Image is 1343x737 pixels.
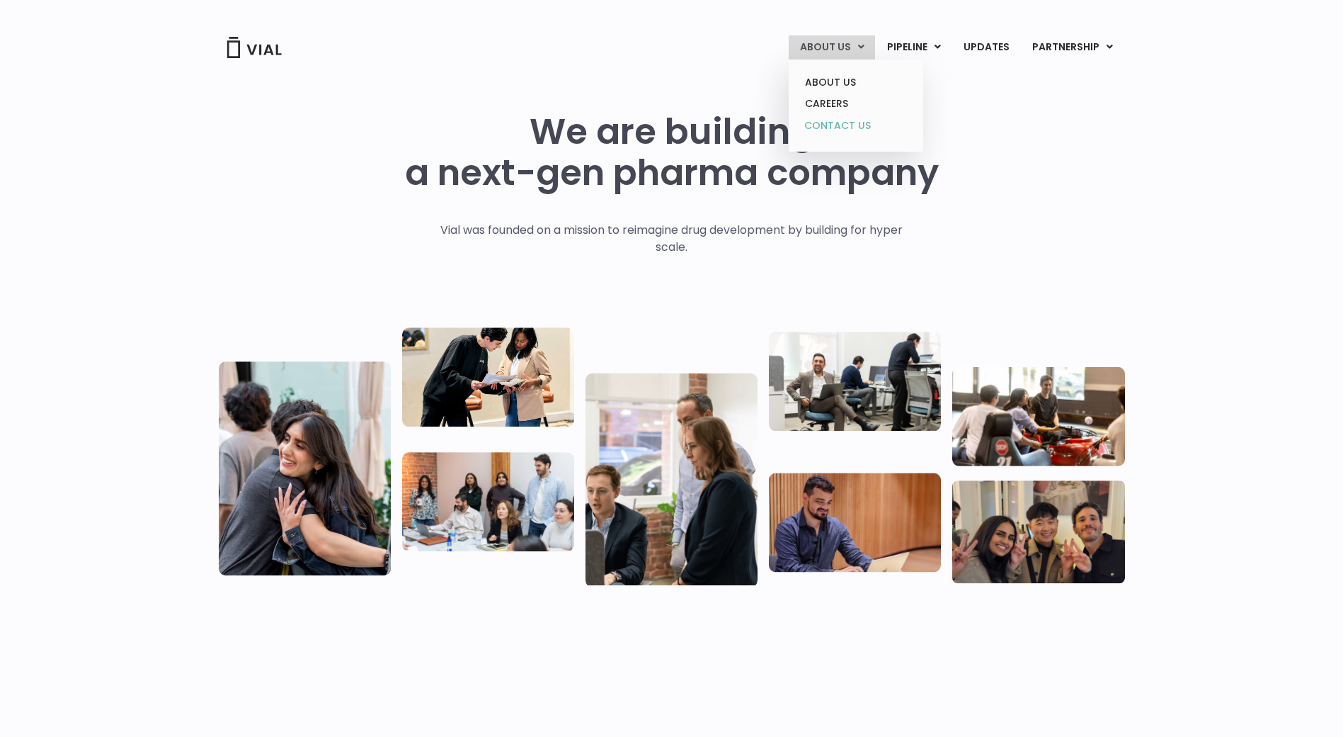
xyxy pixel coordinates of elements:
[402,452,574,551] img: Eight people standing and sitting in an office
[405,111,939,193] h1: We are building a next-gen pharma company
[402,327,574,427] img: Two people looking at a paper talking.
[952,480,1124,583] img: Group of 3 people smiling holding up the peace sign
[425,222,918,256] p: Vial was founded on a mission to reimagine drug development by building for hyper scale.
[769,332,941,431] img: Three people working in an office
[952,35,1020,60] a: UPDATES
[794,115,918,137] a: CONTACT US
[1021,35,1124,60] a: PARTNERSHIPMenu Toggle
[876,35,951,60] a: PIPELINEMenu Toggle
[794,72,918,94] a: ABOUT US
[226,37,282,58] img: Vial Logo
[219,361,391,575] img: Vial Life
[789,35,875,60] a: ABOUT USMenu Toggle
[585,373,758,587] img: Group of three people standing around a computer looking at the screen
[769,473,941,572] img: Man working at a computer
[794,93,918,115] a: CAREERS
[952,366,1124,466] img: Group of people playing whirlyball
